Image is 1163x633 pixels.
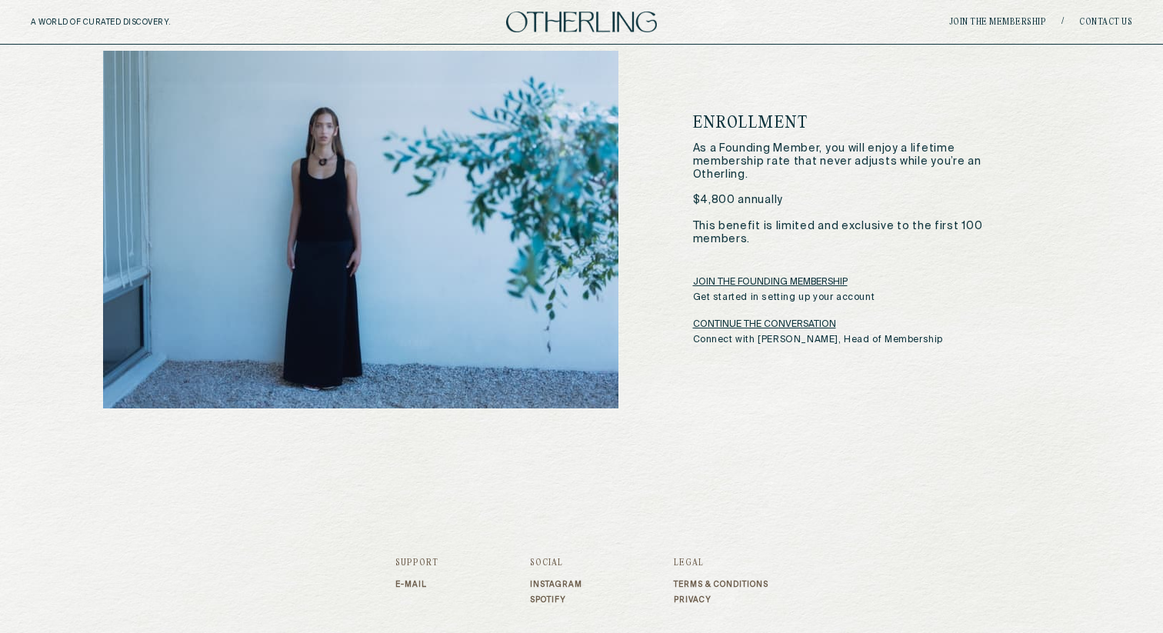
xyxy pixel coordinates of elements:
[1079,18,1132,27] a: Contact Us
[693,142,984,245] p: As a Founding Member, you will enjoy a lifetime membership rate that never adjusts while you’re a...
[693,335,984,345] p: Connect with [PERSON_NAME], Head of Membership
[693,276,848,288] a: JOIN THE FOUNDING MEMBERSHIP
[1061,16,1064,28] span: /
[949,18,1047,27] a: join the membership
[693,114,984,133] h6: Enrollment
[395,558,438,568] h3: Support
[674,580,768,589] a: Terms & Conditions
[530,558,582,568] h3: Social
[530,580,582,589] a: Instagram
[506,12,657,32] img: logo
[31,18,238,27] h5: A WORLD OF CURATED DISCOVERY.
[674,595,768,605] a: Privacy
[693,318,836,331] a: CONTINUE THE CONVERSATION
[103,51,618,408] img: The Pricing
[395,580,438,589] a: E-mail
[674,558,768,568] h3: Legal
[530,595,582,605] a: Spotify
[693,292,984,303] p: Get started in setting up your account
